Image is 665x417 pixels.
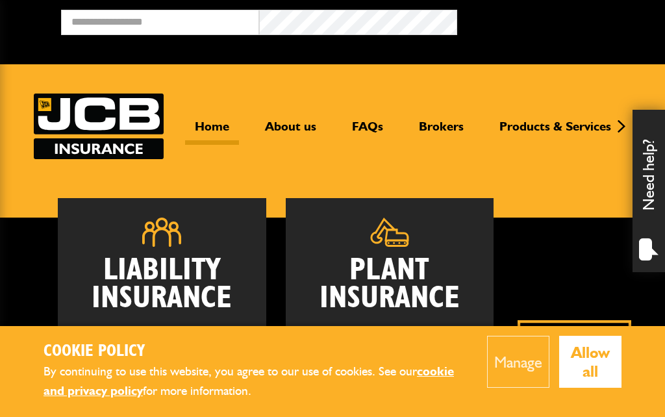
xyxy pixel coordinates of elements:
[490,119,621,145] a: Products & Services
[487,336,549,388] button: Manage
[633,110,665,272] div: Need help?
[342,119,393,145] a: FAQs
[185,119,239,145] a: Home
[305,325,474,409] p: Comprehensive insurance for all makes of plant and machinery, including owned and hired in equipm...
[34,94,164,159] a: JCB Insurance Services
[44,362,468,401] p: By continuing to use this website, you agree to our use of cookies. See our for more information.
[457,10,655,30] button: Broker Login
[255,119,326,145] a: About us
[34,94,164,159] img: JCB Insurance Services logo
[559,336,622,388] button: Allow all
[44,342,468,362] h2: Cookie Policy
[77,257,246,341] h2: Liability Insurance
[409,119,473,145] a: Brokers
[305,257,474,312] h2: Plant Insurance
